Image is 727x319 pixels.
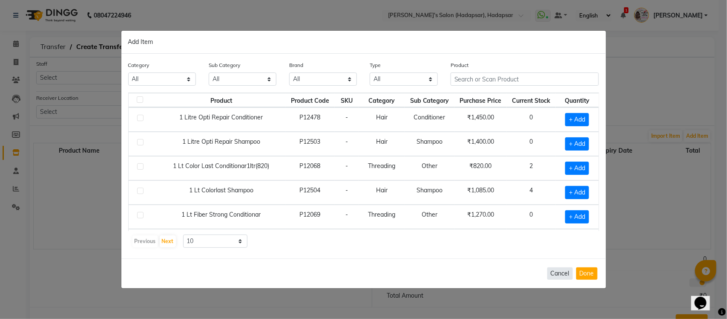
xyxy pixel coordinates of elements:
[289,61,303,69] label: Brand
[405,205,454,229] td: Other
[405,93,454,107] th: Sub Category
[285,156,334,180] td: P12068
[335,205,359,229] td: -
[359,156,405,180] td: Threading
[451,72,599,86] input: Search or Scan Product
[209,61,240,69] label: Sub Category
[565,186,589,199] span: + Add
[157,156,286,180] td: 1 Lt Color Last Conditionar1ltr(820)
[285,93,334,107] th: Product Code
[565,137,589,151] span: + Add
[121,31,606,54] div: Add Item
[405,107,454,132] td: Conditioner
[556,93,598,107] th: Quantity
[507,156,556,180] td: 2
[405,180,454,205] td: Shampoo
[565,210,589,223] span: + Add
[507,93,556,107] th: Current Stock
[285,205,334,229] td: P12069
[507,229,556,253] td: 0
[547,267,573,280] button: Cancel
[507,132,556,156] td: 0
[335,93,359,107] th: SKU
[405,132,454,156] td: Shampoo
[370,61,381,69] label: Type
[405,156,454,180] td: Other
[454,132,507,156] td: ₹1,400.00
[335,229,359,253] td: -
[565,162,589,175] span: + Add
[454,229,507,253] td: ₹1,085.00
[157,132,286,156] td: 1 Litre Opti Repair Shampoo
[507,205,556,229] td: 0
[157,93,286,107] th: Product
[285,229,334,253] td: P12505
[285,132,334,156] td: P12503
[359,180,405,205] td: Hair
[359,205,405,229] td: Threading
[285,180,334,205] td: P12504
[565,113,589,126] span: + Add
[335,107,359,132] td: -
[359,107,405,132] td: Hair
[335,156,359,180] td: -
[454,205,507,229] td: ₹1,270.00
[405,229,454,253] td: Shampoo
[691,285,718,310] iframe: chat widget
[157,229,286,253] td: 1 Lt Fiber Strong Shampoo
[454,156,507,180] td: ₹820.00
[507,107,556,132] td: 0
[157,107,286,132] td: 1 Litre Opti Repair Conditioner
[454,180,507,205] td: ₹1,085.00
[335,180,359,205] td: -
[157,205,286,229] td: 1 Lt Fiber Strong Conditionar
[335,132,359,156] td: -
[359,229,405,253] td: Hair
[160,235,176,247] button: Next
[359,132,405,156] td: Hair
[285,107,334,132] td: P12478
[157,180,286,205] td: 1 Lt Colorlast Shampoo
[507,180,556,205] td: 4
[454,107,507,132] td: ₹1,450.00
[576,267,598,280] button: Done
[460,97,502,104] span: Purchase Price
[128,61,149,69] label: Category
[359,93,405,107] th: Category
[451,61,469,69] label: Product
